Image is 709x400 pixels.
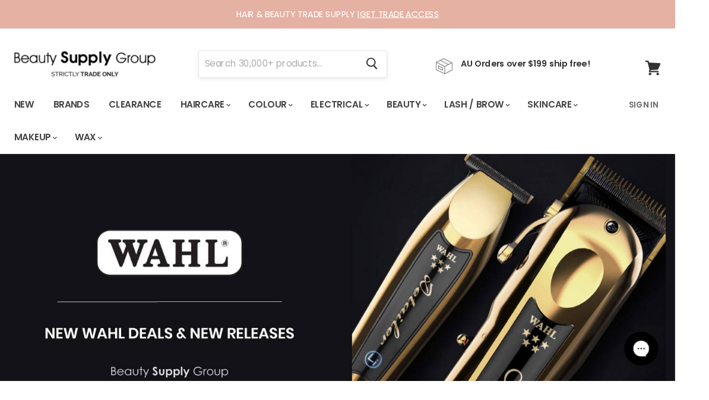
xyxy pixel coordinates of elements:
[105,97,178,122] a: Clearance
[375,53,406,81] button: Search
[6,97,45,122] a: New
[545,97,614,122] a: Skincare
[650,344,697,388] iframe: Gorgias live chat messenger
[47,97,103,122] a: Brands
[6,132,67,157] a: Makeup
[252,97,315,122] a: Colour
[6,93,653,162] ul: Main menu
[69,132,115,157] a: Wax
[208,53,407,81] form: Product
[317,97,395,122] a: Electrical
[181,97,249,122] a: Haircare
[397,97,455,122] a: Beauty
[458,97,543,122] a: Lash / Brow
[209,53,375,81] input: Search
[653,97,698,122] a: Sign In
[378,8,461,21] a: GET TRADE ACCESS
